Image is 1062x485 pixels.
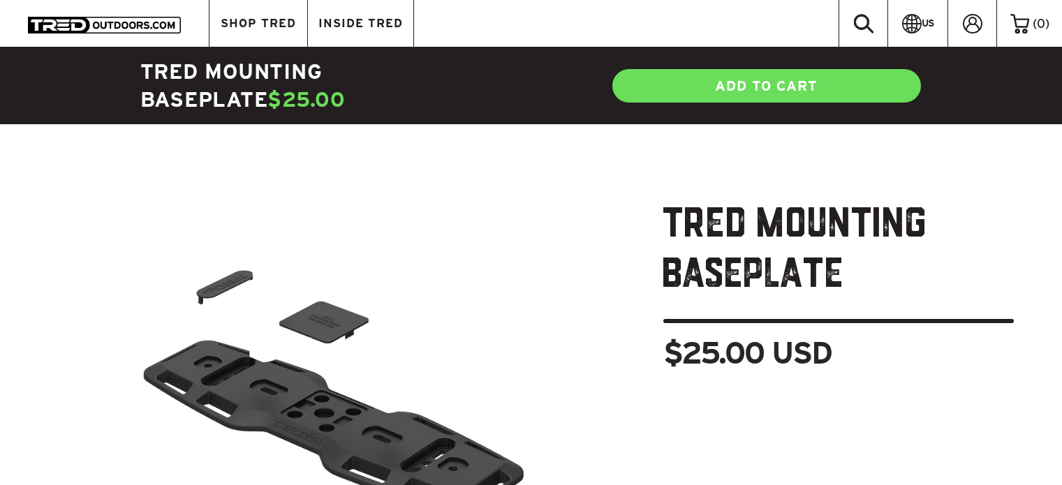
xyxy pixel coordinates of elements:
[318,17,403,29] span: INSIDE TRED
[1033,17,1049,30] span: ( )
[1037,17,1045,30] span: 0
[221,17,296,29] span: SHOP TRED
[1010,14,1029,33] img: cart-icon
[267,88,346,111] span: $25.00
[663,201,1014,323] h1: TRED Mounting Baseplate
[28,17,181,33] img: TRED Outdoors America
[611,68,922,104] a: ADD TO CART
[663,337,832,368] span: $25.00 USD
[140,58,531,114] h4: TRED Mounting Baseplate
